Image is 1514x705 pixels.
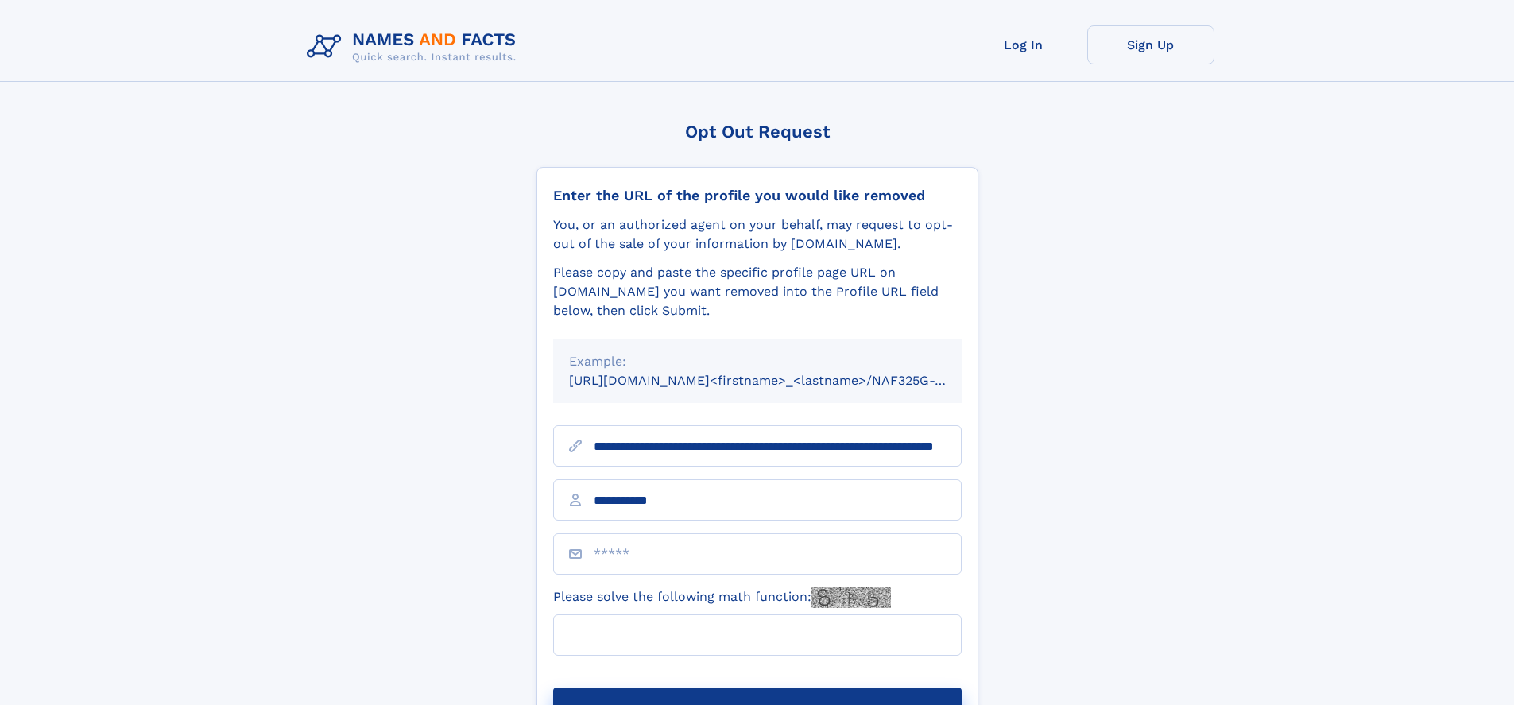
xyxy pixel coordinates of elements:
[553,263,962,320] div: Please copy and paste the specific profile page URL on [DOMAIN_NAME] you want removed into the Pr...
[960,25,1087,64] a: Log In
[553,587,891,608] label: Please solve the following math function:
[553,215,962,254] div: You, or an authorized agent on your behalf, may request to opt-out of the sale of your informatio...
[536,122,978,141] div: Opt Out Request
[553,187,962,204] div: Enter the URL of the profile you would like removed
[1087,25,1214,64] a: Sign Up
[569,352,946,371] div: Example:
[569,373,992,388] small: [URL][DOMAIN_NAME]<firstname>_<lastname>/NAF325G-xxxxxxxx
[300,25,529,68] img: Logo Names and Facts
